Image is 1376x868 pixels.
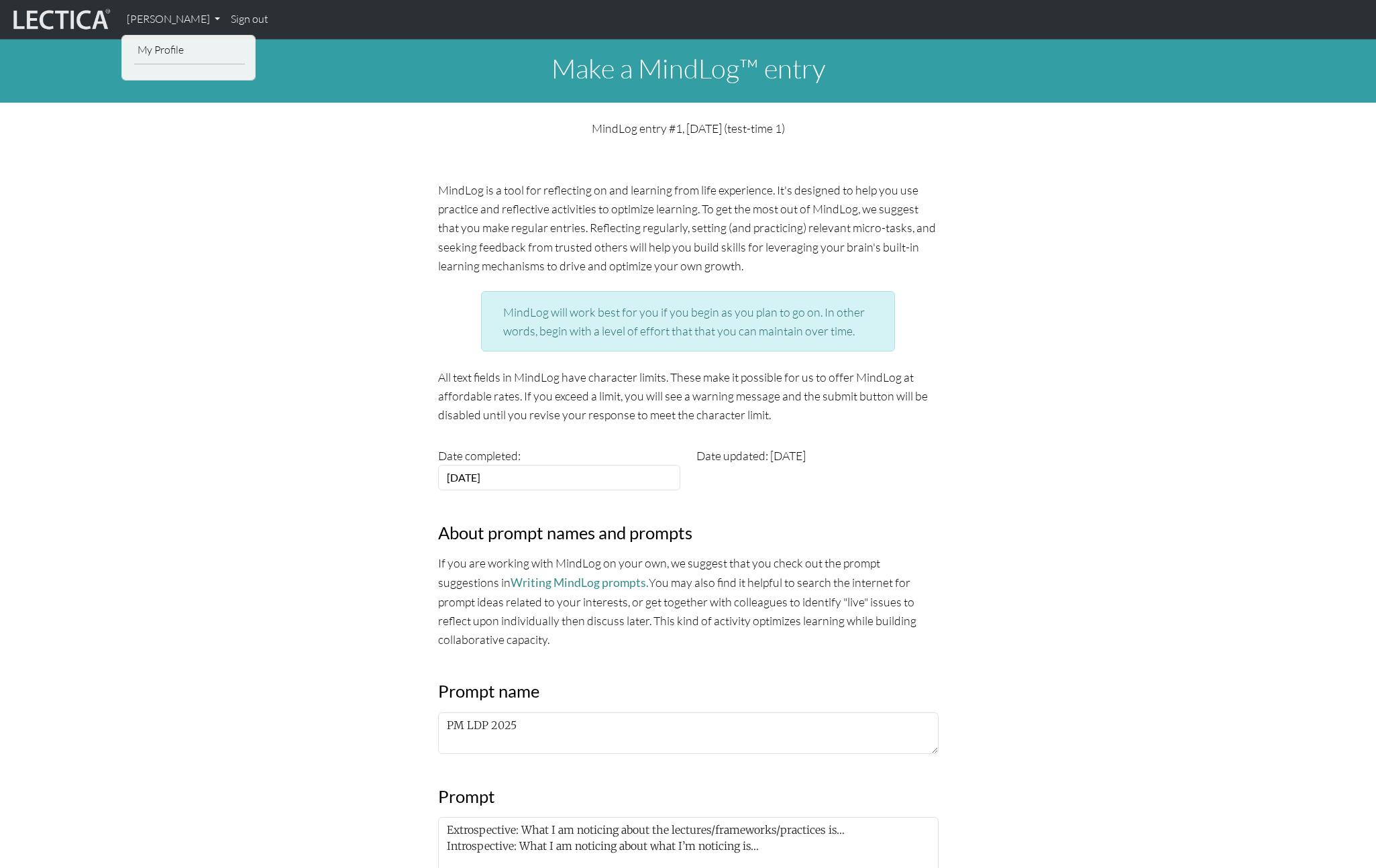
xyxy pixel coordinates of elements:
[438,368,939,424] p: All text fields in MindLog have character limits. These make it possible for us to offer MindLog ...
[438,681,939,702] h3: Prompt name
[121,5,225,34] a: [PERSON_NAME]
[225,5,274,34] a: Sign out
[10,7,111,32] img: lecticalive
[438,446,521,465] label: Date completed:
[134,41,245,65] ul: [PERSON_NAME]
[438,119,939,138] p: MindLog entry #1, [DATE] (test-time 1)
[438,553,939,649] p: If you are working with MindLog on your own, we suggest that you check out the prompt suggestions...
[438,523,939,543] h3: About prompt names and prompts
[438,180,939,275] p: MindLog is a tool for reflecting on and learning from life experience. It's designed to help you ...
[481,291,896,351] div: MindLog will work best for you if you begin as you plan to go on. In other words, begin with a le...
[511,576,649,590] a: Writing MindLog prompts.
[438,786,939,807] h3: Prompt
[688,446,947,490] div: Date updated: [DATE]
[134,41,245,59] a: My Profile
